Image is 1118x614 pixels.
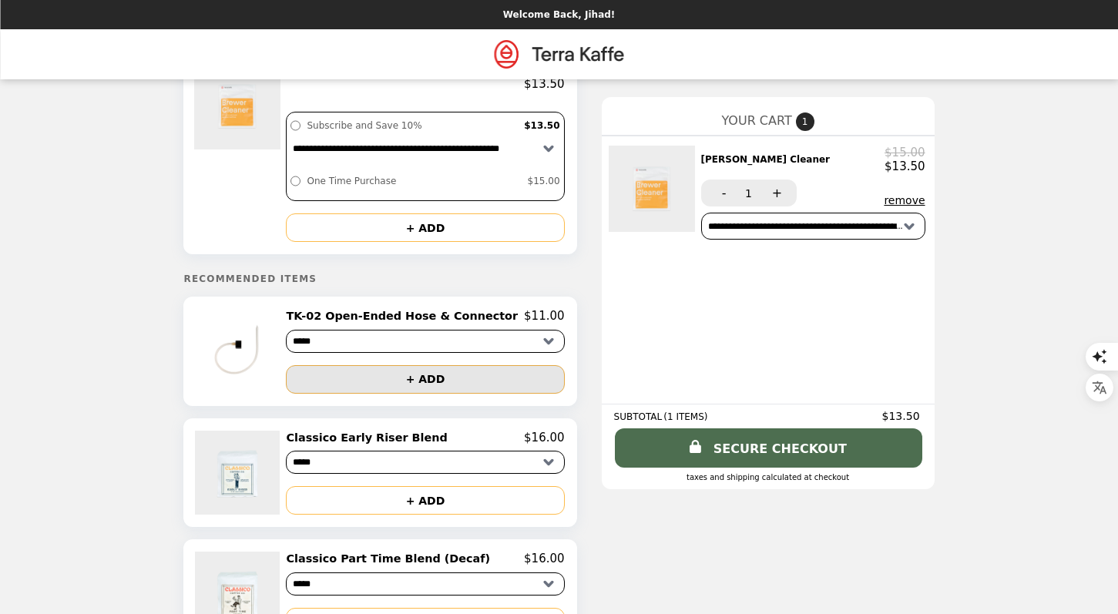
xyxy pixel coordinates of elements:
[286,309,524,323] h2: TK-02 Open-Ended Hose & Connector
[701,153,837,166] h2: [PERSON_NAME] Cleaner
[663,411,707,422] span: ( 1 ITEMS )
[286,213,564,242] button: + ADD
[286,365,564,394] button: + ADD
[194,63,284,149] img: Brewer Cleaner
[745,187,752,200] span: 1
[495,39,624,70] img: Brand Logo
[503,9,616,20] p: Welcome Back, Jihad!
[609,146,699,232] img: Brewer Cleaner
[884,194,925,206] button: remove
[183,273,576,284] h5: Recommended Items
[524,309,565,323] p: $11.00
[721,113,791,128] span: YOUR CART
[614,411,664,422] span: SUBTOTAL
[524,172,564,190] label: $15.00
[796,112,814,131] span: 1
[524,431,565,445] p: $16.00
[286,330,564,353] select: Select a product variant
[614,473,922,481] div: Taxes and Shipping calculated at checkout
[286,431,453,445] h2: Classico Early Riser Blend
[303,172,523,190] label: One Time Purchase
[286,486,564,515] button: + ADD
[195,309,284,393] img: TK-02 Open-Ended Hose & Connector
[524,552,565,565] p: $16.00
[286,572,564,596] select: Select a product variant
[885,146,925,159] p: $15.00
[882,410,922,422] span: $13.50
[286,552,496,565] h2: Classico Part Time Blend (Decaf)
[303,116,520,135] label: Subscribe and Save 10%
[615,428,922,468] a: SECURE CHECKOUT
[286,451,564,474] select: Select a product variant
[701,180,744,206] button: -
[701,213,925,240] select: Select a subscription option
[195,431,283,515] img: Classico Early Riser Blend
[520,116,563,135] label: $13.50
[885,159,925,173] p: $13.50
[754,180,797,206] button: +
[287,135,563,162] select: Select a subscription option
